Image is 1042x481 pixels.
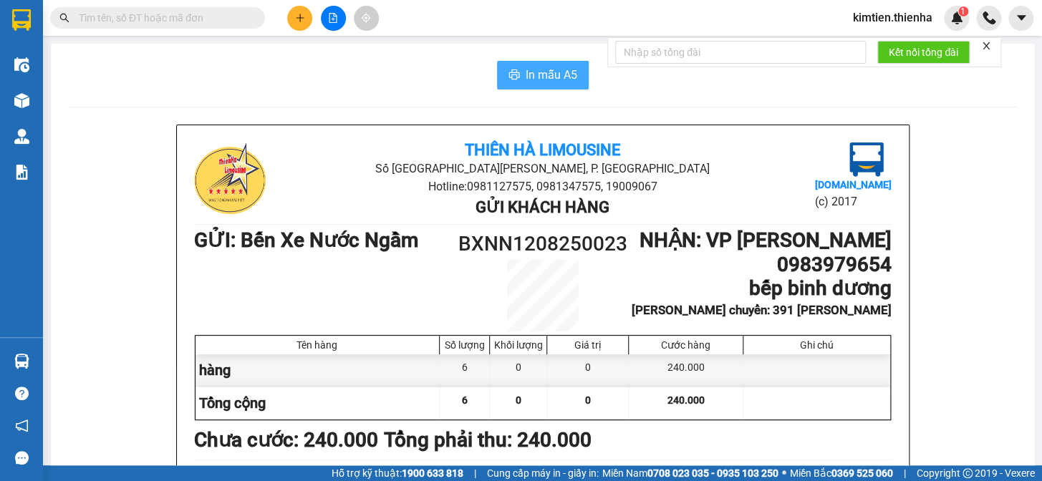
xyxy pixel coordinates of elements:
span: Cung cấp máy in - giấy in: [487,465,599,481]
b: [PERSON_NAME] chuyển: 391 [PERSON_NAME] [632,303,892,317]
h1: 0983979654 [629,253,891,277]
button: file-add [321,6,346,31]
span: caret-down [1015,11,1028,24]
div: Ghi chú [747,339,887,351]
span: | [474,465,476,481]
span: Hỗ trợ kỹ thuật: [332,465,463,481]
span: 240.000 [667,394,704,406]
div: Khối lượng [493,339,543,351]
span: kimtien.thienha [841,9,944,26]
li: Số [GEOGRAPHIC_DATA][PERSON_NAME], P. [GEOGRAPHIC_DATA] [310,160,775,178]
img: warehouse-icon [14,93,29,108]
button: Kết nối tổng đài [877,41,970,64]
span: plus [295,13,305,23]
span: | [904,465,906,481]
span: 6 [462,394,468,406]
li: (c) 2017 [814,193,891,210]
span: ⚪️ [782,470,786,476]
h1: bếp binh dương [629,276,891,301]
span: notification [15,419,29,432]
img: warehouse-icon [14,57,29,72]
h1: BXNN1208250023 [455,228,630,260]
b: Thiên Hà Limousine [465,141,620,159]
span: 1 [960,6,965,16]
div: Cước hàng [632,339,738,351]
span: printer [508,69,520,82]
div: 6 [440,354,490,387]
span: copyright [963,468,973,478]
img: logo.jpg [849,142,884,177]
div: Tên hàng [199,339,436,351]
div: 240.000 [629,354,743,387]
b: GỬI : Bến Xe Nước Ngầm [194,228,418,252]
span: Miền Nam [602,465,778,481]
li: 09:21[DATE] [691,464,891,477]
img: warehouse-icon [14,129,29,144]
img: phone-icon [983,11,995,24]
div: Số lượng [443,339,486,351]
span: Tổng cộng [199,394,266,412]
span: close [981,41,991,51]
li: Hotline: 0981127575, 0981347575, 19009067 [310,178,775,195]
li: Người gửi hàng xác nhận [223,464,423,477]
span: message [15,451,29,465]
strong: 0369 525 060 [831,467,893,479]
span: 0 [516,394,521,406]
div: 0 [547,354,629,387]
span: file-add [328,13,338,23]
img: logo.jpg [194,142,266,214]
strong: 0708 023 035 - 0935 103 250 [647,467,778,479]
button: caret-down [1008,6,1033,31]
div: hàng [196,354,440,387]
b: Chưa cước : 240.000 [194,428,378,452]
span: Miền Bắc [790,465,893,481]
b: NHẬN : VP [PERSON_NAME] [640,228,892,252]
img: solution-icon [14,165,29,180]
img: icon-new-feature [950,11,963,24]
img: logo-vxr [12,9,31,31]
span: Kết nối tổng đài [889,44,958,60]
span: question-circle [15,387,29,400]
sup: 1 [958,6,968,16]
b: Tổng phải thu: 240.000 [384,428,592,452]
span: search [59,13,69,23]
span: 0 [585,394,591,406]
img: warehouse-icon [14,354,29,369]
button: printerIn mẫu A5 [497,61,589,89]
input: Tìm tên, số ĐT hoặc mã đơn [79,10,248,26]
span: In mẫu A5 [526,66,577,84]
span: aim [361,13,371,23]
button: plus [287,6,312,31]
b: Gửi khách hàng [476,198,609,216]
input: Nhập số tổng đài [615,41,866,64]
b: [DOMAIN_NAME] [814,179,891,190]
strong: 1900 633 818 [402,467,463,479]
button: aim [354,6,379,31]
div: 0 [490,354,547,387]
div: Giá trị [551,339,624,351]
